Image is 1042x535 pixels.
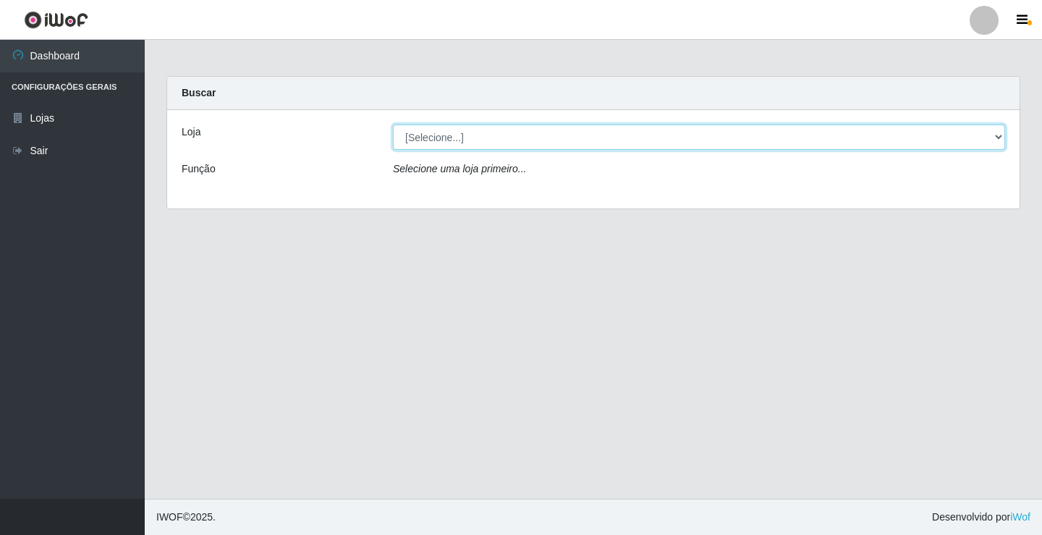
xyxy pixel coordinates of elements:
[182,125,200,140] label: Loja
[393,163,526,174] i: Selecione uma loja primeiro...
[1010,511,1030,523] a: iWof
[156,511,183,523] span: IWOF
[156,510,216,525] span: © 2025 .
[182,161,216,177] label: Função
[182,87,216,98] strong: Buscar
[932,510,1030,525] span: Desenvolvido por
[24,11,88,29] img: CoreUI Logo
